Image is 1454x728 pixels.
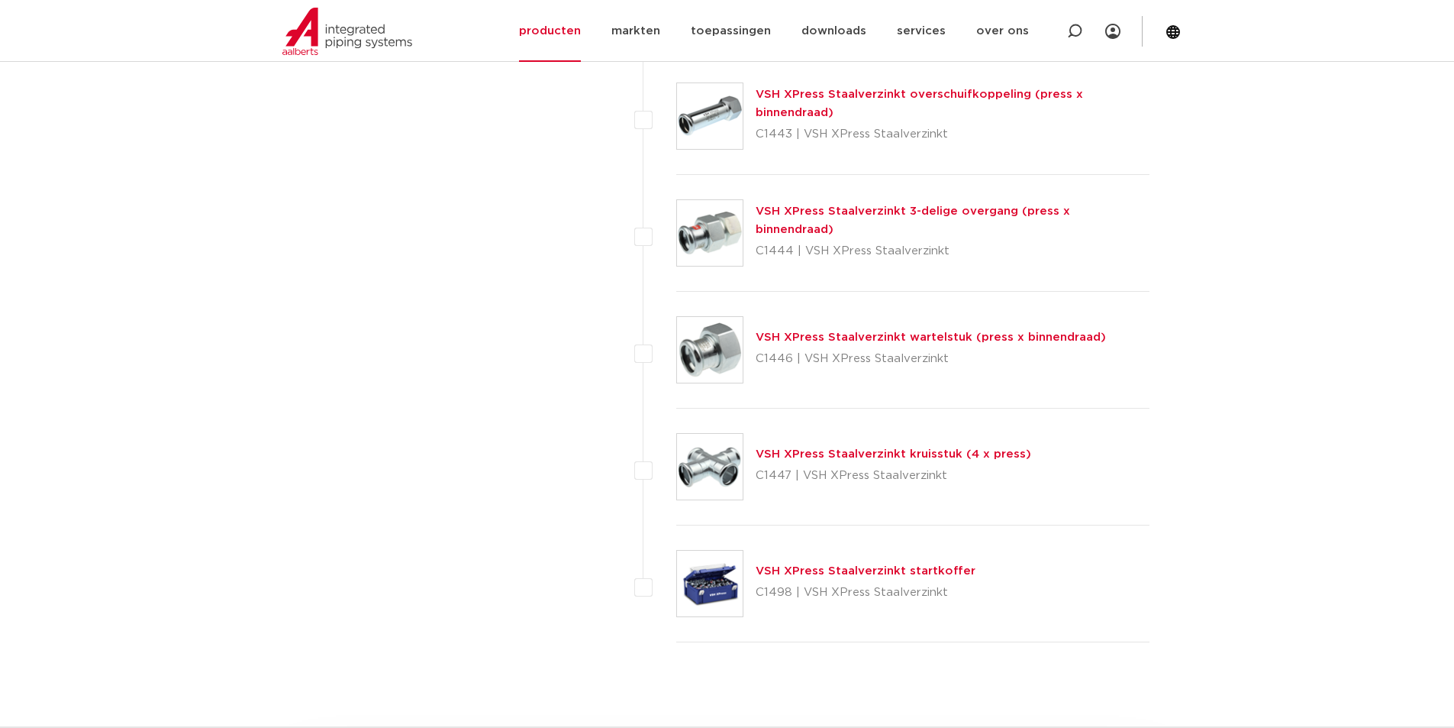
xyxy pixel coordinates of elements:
[677,83,743,149] img: Thumbnail for VSH XPress Staalverzinkt overschuifkoppeling (press x binnendraad)
[677,317,743,383] img: Thumbnail for VSH XPress Staalverzinkt wartelstuk (press x binnendraad)
[756,347,1106,371] p: C1446 | VSH XPress Staalverzinkt
[677,551,743,616] img: Thumbnail for VSH XPress Staalverzinkt startkoffer
[756,89,1083,118] a: VSH XPress Staalverzinkt overschuifkoppeling (press x binnendraad)
[756,448,1031,460] a: VSH XPress Staalverzinkt kruisstuk (4 x press)
[756,581,975,605] p: C1498 | VSH XPress Staalverzinkt
[756,332,1106,343] a: VSH XPress Staalverzinkt wartelstuk (press x binnendraad)
[677,434,743,500] img: Thumbnail for VSH XPress Staalverzinkt kruisstuk (4 x press)
[756,565,975,577] a: VSH XPress Staalverzinkt startkoffer
[677,200,743,266] img: Thumbnail for VSH XPress Staalverzinkt 3-delige overgang (press x binnendraad)
[756,239,1150,264] p: C1444 | VSH XPress Staalverzinkt
[756,464,1031,488] p: C1447 | VSH XPress Staalverzinkt
[756,205,1070,235] a: VSH XPress Staalverzinkt 3-delige overgang (press x binnendraad)
[756,122,1150,147] p: C1443 | VSH XPress Staalverzinkt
